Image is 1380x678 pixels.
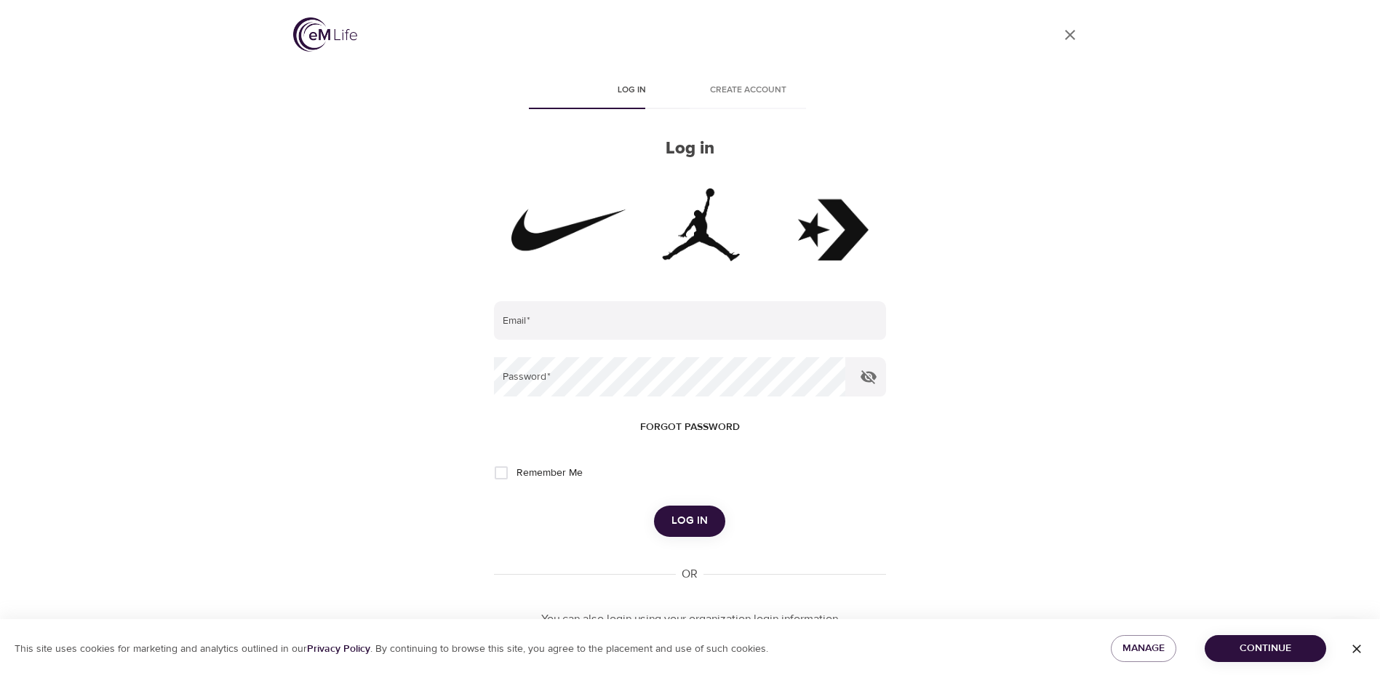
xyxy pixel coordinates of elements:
button: Log in [654,506,725,536]
button: Continue [1205,635,1326,662]
span: Remember Me [516,466,583,481]
img: Brand%20Affiliates%20Lockup%20_black.png [511,188,869,261]
div: OR [676,566,703,583]
button: Manage [1111,635,1176,662]
button: Forgot password [634,414,746,441]
p: You can also login using your organization login information [494,611,886,628]
a: close [1053,17,1088,52]
h2: Log in [494,138,886,159]
a: Privacy Policy [307,642,370,655]
span: Create account [698,83,797,98]
div: disabled tabs example [494,74,886,109]
span: Continue [1216,639,1315,658]
span: Forgot password [640,418,740,436]
span: Log in [582,83,681,98]
span: Log in [671,511,708,530]
img: logo [293,17,357,52]
span: Manage [1122,639,1165,658]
